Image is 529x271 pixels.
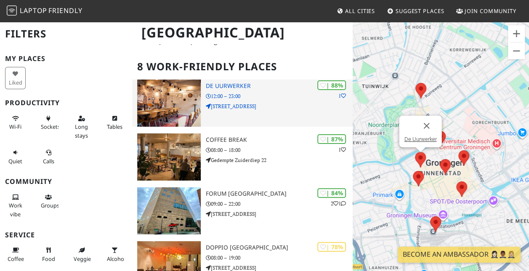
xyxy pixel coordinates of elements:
[107,255,125,263] span: Alcohol
[8,255,24,263] span: Coffee
[317,188,346,198] div: | 84%
[132,133,353,181] a: Coffee Break | 87% 1 Coffee Break 08:00 – 18:00 Gedempte Zuiderdiep 22
[396,7,444,15] span: Suggest Places
[206,146,353,154] p: 08:00 – 18:00
[48,6,82,15] span: Friendly
[5,243,26,266] button: Coffee
[508,43,525,59] button: Zoom out
[465,7,516,15] span: Join Community
[206,82,353,90] h3: De Uurwerker
[398,247,521,263] a: Become an Ambassador 🤵🏻‍♀️🤵🏾‍♂️🤵🏼‍♀️
[107,123,122,130] span: Work-friendly tables
[9,202,22,218] span: People working
[206,92,353,100] p: 12:00 – 23:00
[333,3,378,19] a: All Cities
[5,190,26,221] button: Work vibe
[384,3,448,19] a: Suggest Places
[75,123,88,139] span: Long stays
[41,202,59,209] span: Group tables
[317,80,346,90] div: | 88%
[338,146,346,154] p: 1
[135,21,351,44] h1: [GEOGRAPHIC_DATA]
[206,102,353,110] p: [STREET_ADDRESS]
[132,80,353,127] a: De Uurwerker | 88% 1 De Uurwerker 12:00 – 23:00 [STREET_ADDRESS]
[137,133,201,181] img: Coffee Break
[137,187,201,234] img: Forum Groningen
[137,54,348,80] h2: 8 Work-Friendly Places
[206,190,353,197] h3: Forum [GEOGRAPHIC_DATA]
[7,4,82,19] a: LaptopFriendly LaptopFriendly
[206,254,353,262] p: 08:00 – 19:00
[71,243,92,266] button: Veggie
[132,187,353,234] a: Forum Groningen | 84% 21 Forum [GEOGRAPHIC_DATA] 09:00 – 22:00 [STREET_ADDRESS]
[508,25,525,42] button: Zoom in
[41,123,60,130] span: Power sockets
[7,5,17,16] img: LaptopFriendly
[338,92,346,100] p: 1
[5,112,26,134] button: Wi-Fi
[206,244,353,251] h3: Doppio [GEOGRAPHIC_DATA]
[20,6,47,15] span: Laptop
[331,199,346,207] p: 2 1
[38,190,59,213] button: Groups
[38,146,59,168] button: Calls
[5,146,26,168] button: Quiet
[5,55,127,63] h3: My Places
[9,123,21,130] span: Stable Wi-Fi
[206,156,353,164] p: Gedempte Zuiderdiep 22
[104,243,125,266] button: Alcohol
[5,231,127,239] h3: Service
[416,116,436,136] button: Close
[453,3,520,19] a: Join Community
[206,136,353,143] h3: Coffee Break
[206,210,353,218] p: [STREET_ADDRESS]
[38,243,59,266] button: Food
[104,112,125,134] button: Tables
[137,80,201,127] img: De Uurwerker
[42,255,55,263] span: Food
[5,21,127,47] h2: Filters
[5,178,127,186] h3: Community
[5,99,127,107] h3: Productivity
[8,157,22,165] span: Quiet
[317,242,346,252] div: | 78%
[317,134,346,144] div: | 87%
[345,7,375,15] span: All Cities
[38,112,59,134] button: Sockets
[43,157,54,165] span: Video/audio calls
[74,255,91,263] span: Veggie
[404,136,436,142] a: De Uurwerker
[206,200,353,208] p: 09:00 – 22:00
[71,112,92,142] button: Long stays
